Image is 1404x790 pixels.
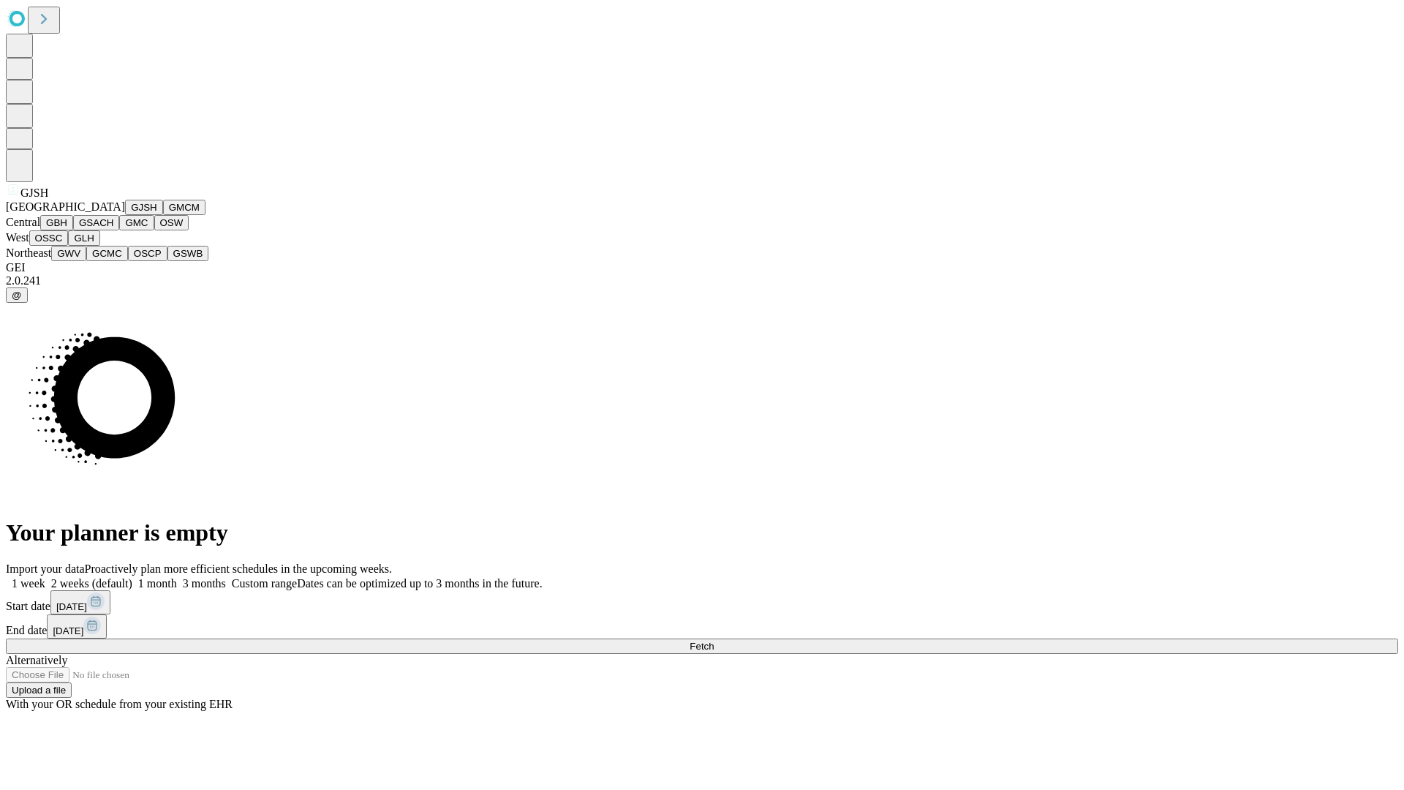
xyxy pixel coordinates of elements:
[6,247,51,259] span: Northeast
[47,614,107,639] button: [DATE]
[690,641,714,652] span: Fetch
[12,290,22,301] span: @
[6,519,1398,546] h1: Your planner is empty
[6,654,67,666] span: Alternatively
[6,287,28,303] button: @
[138,577,177,590] span: 1 month
[6,200,125,213] span: [GEOGRAPHIC_DATA]
[297,577,542,590] span: Dates can be optimized up to 3 months in the future.
[56,601,87,612] span: [DATE]
[68,230,99,246] button: GLH
[40,215,73,230] button: GBH
[20,187,48,199] span: GJSH
[163,200,205,215] button: GMCM
[6,698,233,710] span: With your OR schedule from your existing EHR
[6,563,85,575] span: Import your data
[232,577,297,590] span: Custom range
[6,274,1398,287] div: 2.0.241
[50,590,110,614] button: [DATE]
[12,577,45,590] span: 1 week
[73,215,119,230] button: GSACH
[167,246,209,261] button: GSWB
[6,639,1398,654] button: Fetch
[85,563,392,575] span: Proactively plan more efficient schedules in the upcoming weeks.
[6,231,29,244] span: West
[51,577,132,590] span: 2 weeks (default)
[51,246,86,261] button: GWV
[6,261,1398,274] div: GEI
[6,590,1398,614] div: Start date
[128,246,167,261] button: OSCP
[6,614,1398,639] div: End date
[154,215,189,230] button: OSW
[86,246,128,261] button: GCMC
[125,200,163,215] button: GJSH
[119,215,154,230] button: GMC
[183,577,226,590] span: 3 months
[6,682,72,698] button: Upload a file
[29,230,69,246] button: OSSC
[6,216,40,228] span: Central
[53,625,83,636] span: [DATE]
